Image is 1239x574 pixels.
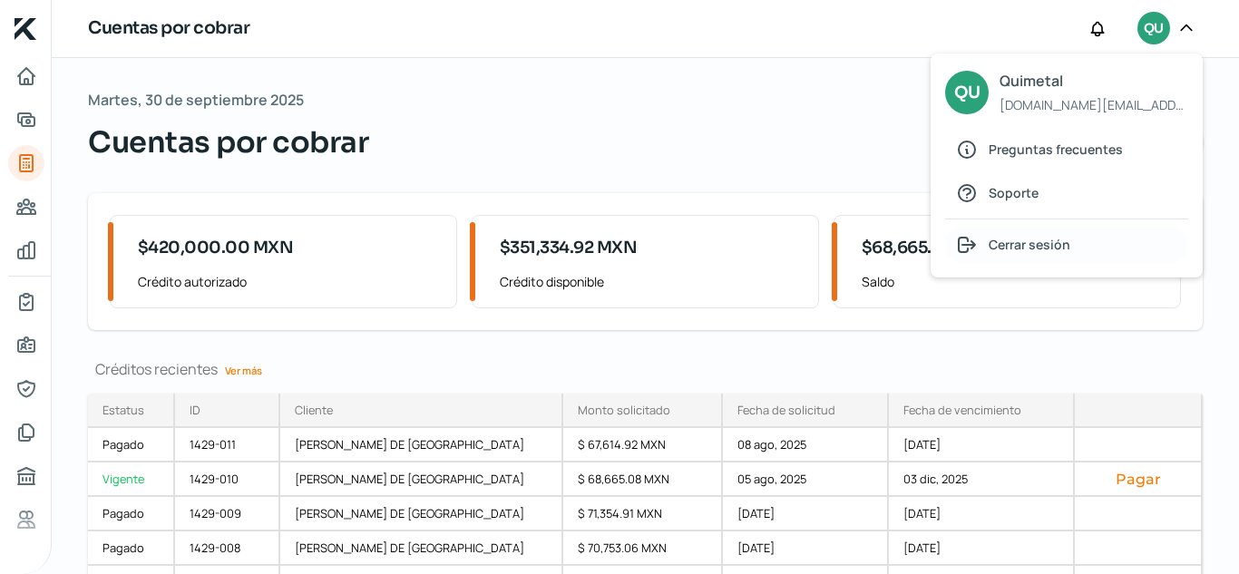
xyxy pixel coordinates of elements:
span: QU [1144,18,1163,40]
div: [DATE] [889,428,1075,462]
h1: Cuentas por cobrar [88,15,249,42]
span: Quimetal [1000,68,1187,94]
span: Soporte [989,181,1039,204]
a: Inicio [8,58,44,94]
span: QU [954,79,980,107]
div: [DATE] [723,497,889,531]
span: Martes, 30 de septiembre 2025 [88,87,304,113]
span: $68,665.08 MXN [862,236,998,260]
div: [PERSON_NAME] DE [GEOGRAPHIC_DATA] [280,531,563,566]
span: [DOMAIN_NAME][EMAIL_ADDRESS][DOMAIN_NAME] [1000,93,1187,116]
a: Representantes [8,371,44,407]
div: 03 dic, 2025 [889,462,1075,497]
div: [PERSON_NAME] DE [GEOGRAPHIC_DATA] [280,497,563,531]
div: Cliente [295,402,333,418]
div: 05 ago, 2025 [723,462,889,497]
div: Estatus [102,402,144,418]
span: $420,000.00 MXN [138,236,294,260]
a: Buró de crédito [8,458,44,494]
a: Pago a proveedores [8,189,44,225]
div: $ 70,753.06 MXN [563,531,724,566]
div: $ 67,614.92 MXN [563,428,724,462]
a: Pagado [88,428,175,462]
a: Información general [8,327,44,364]
a: Ver más [218,356,269,384]
div: 1429-008 [175,531,280,566]
span: Cuentas por cobrar [88,121,368,164]
a: Mis finanzas [8,232,44,268]
a: Tus créditos [8,145,44,181]
span: Saldo [862,270,1166,293]
a: Adelantar facturas [8,102,44,138]
a: Vigente [88,462,175,497]
a: Referencias [8,501,44,538]
span: Cerrar sesión [989,233,1070,256]
div: Monto solicitado [578,402,670,418]
div: 1429-011 [175,428,280,462]
div: [PERSON_NAME] DE [GEOGRAPHIC_DATA] [280,462,563,497]
a: Mi contrato [8,284,44,320]
span: Crédito autorizado [138,270,442,293]
div: [PERSON_NAME] DE [GEOGRAPHIC_DATA] [280,428,563,462]
span: $351,334.92 MXN [500,236,638,260]
div: 1429-010 [175,462,280,497]
div: ID [190,402,200,418]
a: Pagado [88,497,175,531]
span: Preguntas frecuentes [989,138,1123,161]
div: [DATE] [889,531,1075,566]
a: Documentos [8,414,44,451]
span: Crédito disponible [500,270,804,293]
div: $ 68,665.08 MXN [563,462,724,497]
div: [DATE] [889,497,1075,531]
button: Pagar [1089,470,1186,488]
div: 08 ago, 2025 [723,428,889,462]
div: [DATE] [723,531,889,566]
div: Créditos recientes [88,359,1203,379]
div: Fecha de vencimiento [903,402,1021,418]
a: Pagado [88,531,175,566]
div: Fecha de solicitud [737,402,835,418]
div: $ 71,354.91 MXN [563,497,724,531]
div: 1429-009 [175,497,280,531]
